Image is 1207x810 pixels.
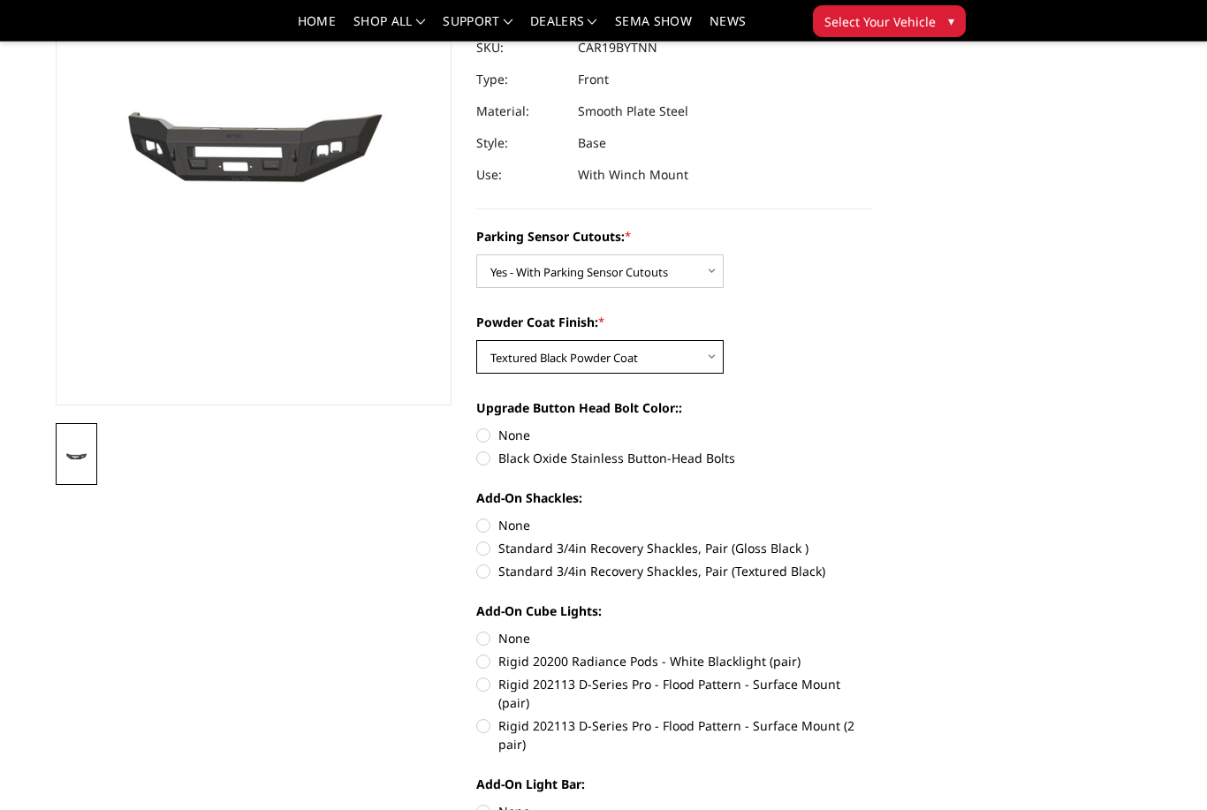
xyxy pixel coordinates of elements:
[476,227,872,246] label: Parking Sensor Cutouts:
[824,12,936,31] span: Select Your Vehicle
[813,5,966,37] button: Select Your Vehicle
[443,15,512,41] a: Support
[476,539,872,557] label: Standard 3/4in Recovery Shackles, Pair (Gloss Black )
[476,602,872,620] label: Add-On Cube Lights:
[578,159,688,191] dd: With Winch Mount
[710,15,746,41] a: News
[578,64,609,95] dd: Front
[476,32,565,64] dt: SKU:
[530,15,597,41] a: Dealers
[476,488,872,507] label: Add-On Shackles:
[1119,725,1207,810] iframe: Chat Widget
[578,95,688,127] dd: Smooth Plate Steel
[476,629,872,647] label: None
[476,516,872,534] label: None
[476,127,565,159] dt: Style:
[476,562,872,580] label: Standard 3/4in Recovery Shackles, Pair (Textured Black)
[61,449,92,463] img: 2019-2025 Ram 2500-3500 - A2 Series- Base Front Bumper (winch mount)
[476,95,565,127] dt: Material:
[476,675,872,712] label: Rigid 202113 D-Series Pro - Flood Pattern - Surface Mount (pair)
[948,11,954,30] span: ▾
[578,127,606,159] dd: Base
[298,15,336,41] a: Home
[476,652,872,670] label: Rigid 20200 Radiance Pods - White Blacklight (pair)
[476,64,565,95] dt: Type:
[578,32,657,64] dd: CAR19BYTNN
[476,426,872,444] label: None
[476,313,872,331] label: Powder Coat Finish:
[615,15,692,41] a: SEMA Show
[353,15,425,41] a: shop all
[476,716,872,753] label: Rigid 202113 D-Series Pro - Flood Pattern - Surface Mount (2 pair)
[476,449,872,467] label: Black Oxide Stainless Button-Head Bolts
[476,398,872,417] label: Upgrade Button Head Bolt Color::
[476,159,565,191] dt: Use:
[476,775,872,793] label: Add-On Light Bar:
